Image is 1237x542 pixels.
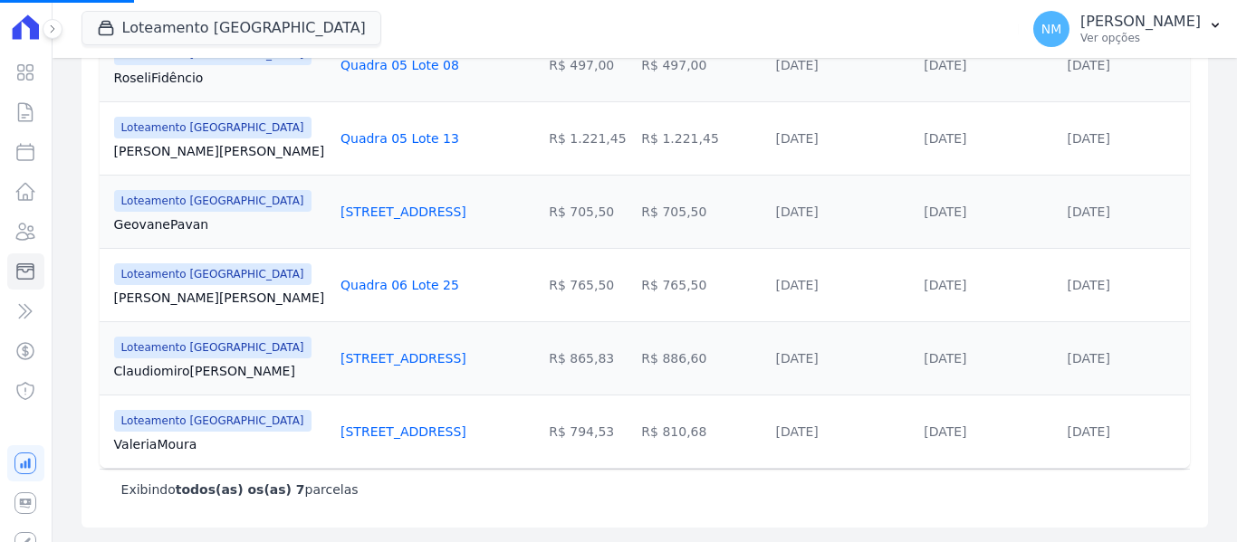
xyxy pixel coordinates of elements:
a: [DATE] [924,58,966,72]
a: Quadra 05 Lote 13 [340,131,459,146]
a: [DATE] [1068,58,1110,72]
a: [DATE] [1068,131,1110,146]
span: Loteamento [GEOGRAPHIC_DATA] [114,117,312,138]
p: Exibindo parcelas [121,480,359,499]
a: Quadra 06 Lote 25 [340,278,459,292]
span: Loteamento [GEOGRAPHIC_DATA] [114,190,312,212]
p: Ver opções [1080,31,1201,45]
td: R$ 705,50 [542,175,634,248]
a: [DATE] [1068,204,1110,219]
a: [DATE] [775,351,818,366]
a: [DATE] [775,204,818,219]
a: [PERSON_NAME][PERSON_NAME] [114,142,326,160]
td: R$ 1.221,45 [542,101,634,175]
td: R$ 497,00 [634,28,768,101]
b: todos(as) os(as) 7 [176,482,305,497]
a: Quadra 05 Lote 08 [340,58,459,72]
td: R$ 865,83 [542,321,634,395]
td: R$ 705,50 [634,175,768,248]
td: R$ 794,53 [542,395,634,468]
a: [DATE] [775,58,818,72]
a: [DATE] [924,131,966,146]
a: [STREET_ADDRESS] [340,424,466,439]
a: [DATE] [775,424,818,439]
a: [STREET_ADDRESS] [340,204,466,219]
a: [DATE] [775,131,818,146]
span: Loteamento [GEOGRAPHIC_DATA] [114,337,312,358]
button: Loteamento [GEOGRAPHIC_DATA] [82,11,381,45]
a: [DATE] [1068,351,1110,366]
a: ValeriaMoura [114,435,326,453]
button: NM [PERSON_NAME] Ver opções [1019,4,1237,54]
p: [PERSON_NAME] [1080,13,1201,31]
td: R$ 765,50 [634,248,768,321]
span: Loteamento [GEOGRAPHIC_DATA] [114,410,312,432]
a: [DATE] [924,204,966,219]
span: NM [1041,23,1062,35]
a: [DATE] [775,278,818,292]
a: Claudiomiro[PERSON_NAME] [114,362,326,380]
td: R$ 765,50 [542,248,634,321]
a: GeovanePavan [114,215,326,233]
span: Loteamento [GEOGRAPHIC_DATA] [114,263,312,285]
a: [DATE] [1068,278,1110,292]
td: R$ 497,00 [542,28,634,101]
a: [DATE] [924,424,966,439]
td: R$ 1.221,45 [634,101,768,175]
td: R$ 886,60 [634,321,768,395]
a: [STREET_ADDRESS] [340,351,466,366]
a: RoseliFidêncio [114,69,326,87]
a: [DATE] [1068,424,1110,439]
a: [PERSON_NAME][PERSON_NAME] [114,289,326,307]
td: R$ 810,68 [634,395,768,468]
a: [DATE] [924,278,966,292]
a: [DATE] [924,351,966,366]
